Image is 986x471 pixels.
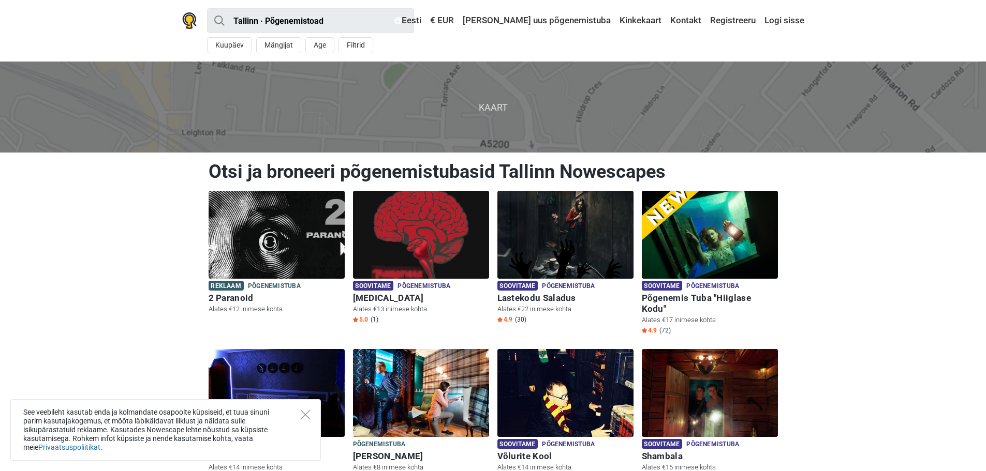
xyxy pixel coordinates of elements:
a: Kontakt [668,11,704,30]
span: Põgenemistuba [686,439,739,450]
input: proovi “Tallinn” [207,8,414,33]
span: 5.0 [353,315,368,324]
a: Registreeru [708,11,758,30]
a: Lastekodu Saladus Soovitame Põgenemistuba Lastekodu Saladus Alates €22 inimese kohta Star4.9 (30) [497,191,634,326]
img: Põgenemine Pangast [209,349,345,437]
button: Age [305,37,334,53]
p: Alates €17 inimese kohta [642,315,778,325]
span: Põgenemistuba [248,281,301,292]
span: (1) [371,315,378,324]
p: Alates €22 inimese kohta [497,305,634,314]
p: Alates €13 inimese kohta [353,305,489,314]
h6: 2 Paranoid [209,293,345,303]
img: Star [642,328,647,333]
h6: [MEDICAL_DATA] [353,293,489,303]
img: Star [353,317,358,322]
span: Põgenemistuba [542,281,595,292]
button: Filtrid [339,37,373,53]
span: Soovitame [353,281,394,291]
span: Põgenemistuba [353,439,406,450]
button: Close [301,410,310,419]
span: 4.9 [642,326,657,335]
img: Eesti [394,17,402,24]
h6: Lastekodu Saladus [497,293,634,303]
img: Star [497,317,503,322]
a: € EUR [428,11,457,30]
span: Põgenemistuba [398,281,450,292]
span: Soovitame [497,439,538,449]
a: Põgenemis Tuba "Hiiglase Kodu" Soovitame Põgenemistuba Põgenemis Tuba "Hiiglase Kodu" Alates €17 ... [642,191,778,337]
img: Nowescape logo [182,12,197,29]
a: Eesti [392,11,424,30]
img: Lastekodu Saladus [497,191,634,279]
a: Logi sisse [762,11,804,30]
a: Paranoia Soovitame Põgenemistuba [MEDICAL_DATA] Alates €13 inimese kohta Star5.0 (1) [353,191,489,326]
span: Põgenemistuba [542,439,595,450]
h6: Võlurite Kool [497,451,634,462]
a: Privaatsuspoliitikat [38,443,100,451]
span: (72) [659,326,671,335]
span: Põgenemistuba [686,281,739,292]
a: 2 Paranoid Reklaam Põgenemistuba 2 Paranoid Alates €12 inimese kohta [209,191,345,316]
span: Soovitame [642,281,683,291]
h1: Otsi ja broneeri põgenemistubasid Tallinn Nowescapes [209,160,778,183]
div: See veebileht kasutab enda ja kolmandate osapoolte küpsiseid, et tuua sinuni parim kasutajakogemu... [10,399,321,461]
button: Kuupäev [207,37,252,53]
h6: [PERSON_NAME] [353,451,489,462]
span: Soovitame [642,439,683,449]
a: Kinkekaart [617,11,664,30]
img: Paranoia [353,191,489,279]
p: Alates €12 inimese kohta [209,305,345,314]
h6: Shambala [642,451,778,462]
img: 2 Paranoid [209,191,345,279]
h6: Põgenemis Tuba "Hiiglase Kodu" [642,293,778,314]
img: Põgenemis Tuba "Hiiglase Kodu" [642,191,778,279]
img: Võlurite Kool [497,349,634,437]
button: Mängijat [256,37,301,53]
span: (30) [515,315,526,324]
img: Shambala [642,349,778,437]
span: 4.9 [497,315,512,324]
a: [PERSON_NAME] uus põgenemistuba [460,11,613,30]
span: Reklaam [209,281,244,291]
img: Sherlock Holmes [353,349,489,437]
span: Soovitame [497,281,538,291]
